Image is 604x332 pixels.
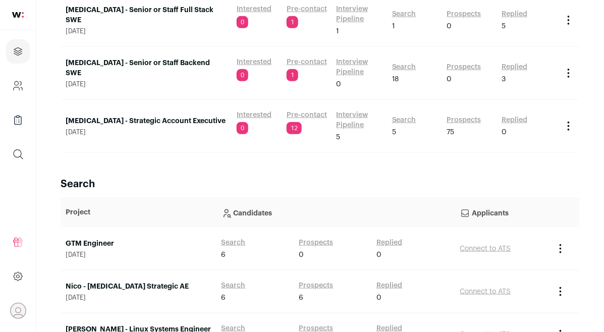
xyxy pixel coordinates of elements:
a: Interested [237,4,271,14]
h2: Search [61,177,580,191]
a: Projects [6,39,30,64]
a: [MEDICAL_DATA] - Senior or Staff Full Stack SWE [66,5,227,25]
a: Replied [502,62,527,72]
span: 1 [336,26,339,36]
span: 6 [299,293,303,303]
a: Company and ATS Settings [6,74,30,98]
span: 12 [287,122,302,134]
a: Interested [237,57,271,67]
span: 1 [287,16,298,28]
a: Replied [502,115,527,125]
span: 0 [237,122,248,134]
a: Prospects [447,62,481,72]
a: GTM Engineer [66,239,211,249]
a: Interested [237,110,271,120]
span: [DATE] [66,80,227,88]
a: Search [222,238,246,248]
a: Search [392,62,416,72]
span: 1 [287,69,298,81]
a: Prospects [299,238,333,248]
span: [DATE] [66,251,211,259]
a: Search [392,115,416,125]
span: 18 [392,74,399,84]
button: Open dropdown [10,303,26,319]
span: 75 [447,127,455,137]
span: 0 [237,16,248,28]
a: Pre-contact [287,4,327,14]
span: 0 [447,74,452,84]
p: Applicants [460,202,544,223]
span: 1 [392,21,395,31]
img: wellfound-shorthand-0d5821cbd27db2630d0214b213865d53afaa358527fdda9d0ea32b1df1b89c2c.svg [12,12,24,18]
a: Replied [376,238,402,248]
a: Company Lists [6,108,30,132]
a: [MEDICAL_DATA] - Strategic Account Executive [66,116,227,126]
span: 0 [237,69,248,81]
p: Project [66,207,211,217]
span: [DATE] [66,27,227,35]
span: [DATE] [66,294,211,302]
a: Replied [376,281,402,291]
button: Project Actions [563,67,575,79]
a: Interview Pipeline [336,57,382,77]
span: 0 [447,21,452,31]
span: [DATE] [66,128,227,136]
button: Project Actions [563,120,575,132]
a: Pre-contact [287,57,327,67]
a: Interview Pipeline [336,110,382,130]
a: Search [392,9,416,19]
span: 3 [502,74,506,84]
button: Project Actions [555,286,567,298]
a: Prospects [447,9,481,19]
span: 6 [222,293,226,303]
span: 0 [502,127,507,137]
button: Project Actions [563,14,575,26]
p: Candidates [222,202,450,223]
span: 0 [376,250,381,260]
a: Nico - [MEDICAL_DATA] Strategic AE [66,282,211,292]
a: Connect to ATS [460,245,511,252]
a: [MEDICAL_DATA] - Senior or Staff Backend SWE [66,58,227,78]
span: 5 [336,132,340,142]
a: Prospects [447,115,481,125]
span: 0 [336,79,341,89]
a: Search [222,281,246,291]
span: 6 [222,250,226,260]
span: 0 [299,250,304,260]
a: Prospects [299,281,333,291]
span: 5 [392,127,396,137]
a: Interview Pipeline [336,4,382,24]
span: 5 [502,21,506,31]
a: Replied [502,9,527,19]
button: Project Actions [555,243,567,255]
span: 0 [376,293,381,303]
a: Pre-contact [287,110,327,120]
a: Connect to ATS [460,288,511,295]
